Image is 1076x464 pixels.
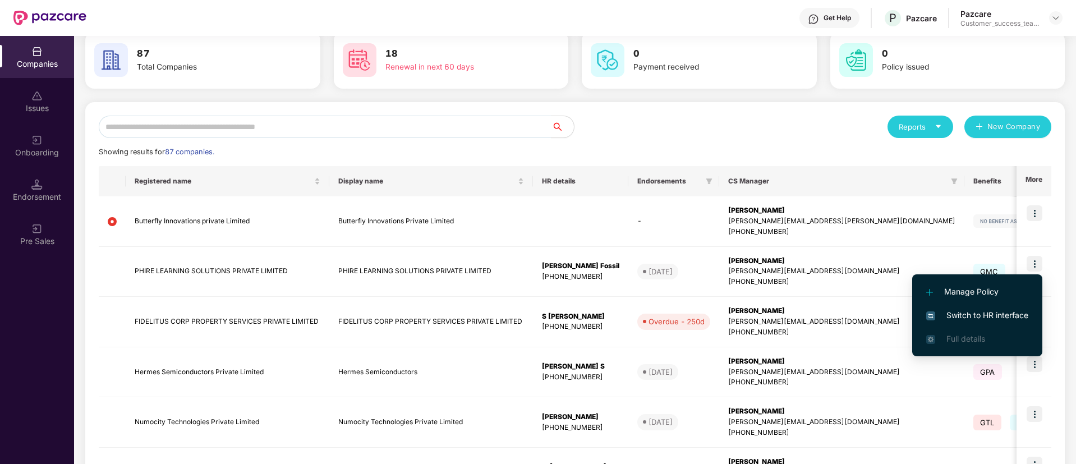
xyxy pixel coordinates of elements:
div: [PERSON_NAME] [728,306,955,316]
span: Registered name [135,177,312,186]
div: [PERSON_NAME] [542,412,619,422]
img: svg+xml;base64,PHN2ZyB4bWxucz0iaHR0cDovL3d3dy53My5vcmcvMjAwMC9zdmciIHdpZHRoPSIxNiIgaGVpZ2h0PSIxNi... [926,311,935,320]
span: filter [703,174,715,188]
div: [PHONE_NUMBER] [728,327,955,338]
div: [PERSON_NAME][EMAIL_ADDRESS][DOMAIN_NAME] [728,417,955,428]
img: New Pazcare Logo [13,11,86,25]
img: icon [1027,256,1042,272]
span: filter [949,174,960,188]
th: HR details [533,166,628,196]
div: [PERSON_NAME] [728,406,955,417]
img: svg+xml;base64,PHN2ZyB3aWR0aD0iMTQuNSIgaGVpZ2h0PSIxNC41IiB2aWV3Qm94PSIwIDAgMTYgMTYiIGZpbGw9Im5vbm... [31,179,43,190]
td: Numocity Technologies Private Limited [329,397,533,448]
div: [PHONE_NUMBER] [728,277,955,287]
div: [PHONE_NUMBER] [728,377,955,388]
span: Display name [338,177,516,186]
div: S [PERSON_NAME] [542,311,619,322]
td: Butterfly Innovations Private Limited [329,196,533,247]
div: [PERSON_NAME] [728,356,955,367]
div: [PHONE_NUMBER] [542,372,619,383]
td: PHIRE LEARNING SOLUTIONS PRIVATE LIMITED [126,247,329,297]
img: svg+xml;base64,PHN2ZyBpZD0iRHJvcGRvd24tMzJ4MzIiIHhtbG5zPSJodHRwOi8vd3d3LnczLm9yZy8yMDAwL3N2ZyIgd2... [1051,13,1060,22]
span: GMC [1010,415,1042,430]
div: [PERSON_NAME] [728,205,955,216]
span: P [889,11,896,25]
h3: 0 [633,47,775,61]
div: [PERSON_NAME][EMAIL_ADDRESS][DOMAIN_NAME] [728,316,955,327]
span: CS Manager [728,177,946,186]
td: FIDELITUS CORP PROPERTY SERVICES PRIVATE LIMITED [329,297,533,347]
h3: 18 [385,47,527,61]
div: [PHONE_NUMBER] [542,321,619,332]
div: Customer_success_team_lead [960,19,1039,28]
img: svg+xml;base64,PHN2ZyB4bWxucz0iaHR0cDovL3d3dy53My5vcmcvMjAwMC9zdmciIHdpZHRoPSI2MCIgaGVpZ2h0PSI2MC... [343,43,376,77]
span: Showing results for [99,148,214,156]
img: svg+xml;base64,PHN2ZyBpZD0iSGVscC0zMngzMiIgeG1sbnM9Imh0dHA6Ly93d3cudzMub3JnLzIwMDAvc3ZnIiB3aWR0aD... [808,13,819,25]
span: Full details [946,334,985,343]
td: PHIRE LEARNING SOLUTIONS PRIVATE LIMITED [329,247,533,297]
div: Policy issued [882,61,1023,73]
span: filter [951,178,958,185]
div: Overdue - 250d [649,316,705,327]
span: Switch to HR interface [926,309,1028,321]
td: Butterfly Innovations private Limited [126,196,329,247]
div: [PERSON_NAME] Fossil [542,261,619,272]
td: Hermes Semiconductors Private Limited [126,347,329,398]
img: svg+xml;base64,PHN2ZyB4bWxucz0iaHR0cDovL3d3dy53My5vcmcvMjAwMC9zdmciIHdpZHRoPSI2MCIgaGVpZ2h0PSI2MC... [591,43,624,77]
div: Total Companies [137,61,278,73]
img: svg+xml;base64,PHN2ZyBpZD0iSXNzdWVzX2Rpc2FibGVkIiB4bWxucz0iaHR0cDovL3d3dy53My5vcmcvMjAwMC9zdmciIH... [31,90,43,102]
h3: 87 [137,47,278,61]
img: svg+xml;base64,PHN2ZyB3aWR0aD0iMjAiIGhlaWdodD0iMjAiIHZpZXdCb3g9IjAgMCAyMCAyMCIgZmlsbD0ibm9uZSIgeG... [31,223,43,235]
div: [PERSON_NAME] S [542,361,619,372]
th: Registered name [126,166,329,196]
span: Endorsements [637,177,701,186]
span: GPA [973,364,1002,380]
img: icon [1027,406,1042,422]
div: [DATE] [649,366,673,378]
th: More [1017,166,1051,196]
span: GTL [973,415,1001,430]
div: [DATE] [649,416,673,428]
span: GMC [973,264,1005,279]
div: Get Help [824,13,851,22]
span: search [551,122,574,131]
span: New Company [987,121,1041,132]
img: svg+xml;base64,PHN2ZyB4bWxucz0iaHR0cDovL3d3dy53My5vcmcvMjAwMC9zdmciIHdpZHRoPSIxMjIiIGhlaWdodD0iMj... [973,214,1042,228]
td: FIDELITUS CORP PROPERTY SERVICES PRIVATE LIMITED [126,297,329,347]
img: svg+xml;base64,PHN2ZyB4bWxucz0iaHR0cDovL3d3dy53My5vcmcvMjAwMC9zdmciIHdpZHRoPSIxNi4zNjMiIGhlaWdodD... [926,335,935,344]
div: [PERSON_NAME][EMAIL_ADDRESS][PERSON_NAME][DOMAIN_NAME] [728,216,955,227]
img: svg+xml;base64,PHN2ZyB4bWxucz0iaHR0cDovL3d3dy53My5vcmcvMjAwMC9zdmciIHdpZHRoPSIxMi4yMDEiIGhlaWdodD... [926,289,933,296]
div: Payment received [633,61,775,73]
div: [DATE] [649,266,673,277]
td: Numocity Technologies Private Limited [126,397,329,448]
img: svg+xml;base64,PHN2ZyB3aWR0aD0iMjAiIGhlaWdodD0iMjAiIHZpZXdCb3g9IjAgMCAyMCAyMCIgZmlsbD0ibm9uZSIgeG... [31,135,43,146]
button: plusNew Company [964,116,1051,138]
img: svg+xml;base64,PHN2ZyB4bWxucz0iaHR0cDovL3d3dy53My5vcmcvMjAwMC9zdmciIHdpZHRoPSI2MCIgaGVpZ2h0PSI2MC... [839,43,873,77]
img: svg+xml;base64,PHN2ZyB4bWxucz0iaHR0cDovL3d3dy53My5vcmcvMjAwMC9zdmciIHdpZHRoPSI2MCIgaGVpZ2h0PSI2MC... [94,43,128,77]
div: [PERSON_NAME][EMAIL_ADDRESS][DOMAIN_NAME] [728,367,955,378]
div: Reports [899,121,942,132]
div: [PERSON_NAME] [728,256,955,267]
span: filter [706,178,712,185]
div: [PHONE_NUMBER] [728,428,955,438]
span: plus [976,123,983,132]
img: svg+xml;base64,PHN2ZyBpZD0iQ29tcGFuaWVzIiB4bWxucz0iaHR0cDovL3d3dy53My5vcmcvMjAwMC9zdmciIHdpZHRoPS... [31,46,43,57]
span: caret-down [935,123,942,130]
div: Renewal in next 60 days [385,61,527,73]
div: [PHONE_NUMBER] [542,272,619,282]
div: Pazcare [906,13,937,24]
td: Hermes Semiconductors [329,347,533,398]
th: Display name [329,166,533,196]
span: Manage Policy [926,286,1028,298]
td: - [628,196,719,247]
div: [PHONE_NUMBER] [728,227,955,237]
span: 87 companies. [165,148,214,156]
button: search [551,116,574,138]
h3: 0 [882,47,1023,61]
div: [PHONE_NUMBER] [542,422,619,433]
div: Pazcare [960,8,1039,19]
div: [PERSON_NAME][EMAIL_ADDRESS][DOMAIN_NAME] [728,266,955,277]
img: icon [1027,205,1042,221]
img: svg+xml;base64,PHN2ZyB4bWxucz0iaHR0cDovL3d3dy53My5vcmcvMjAwMC9zdmciIHdpZHRoPSIxMiIgaGVpZ2h0PSIxMi... [108,217,117,226]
